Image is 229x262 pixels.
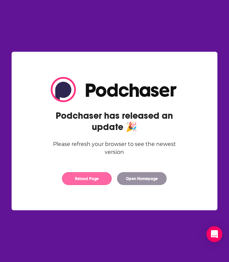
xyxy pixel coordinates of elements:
h2: Podchaser has released an update 🎉 [41,110,189,133]
button: Reload Page [62,172,112,185]
div: Open Intercom Messenger [206,226,222,242]
div: Please refresh your browser to see the newest version [41,140,189,156]
img: Logo [51,77,178,102]
button: Open Homepage [117,172,167,185]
